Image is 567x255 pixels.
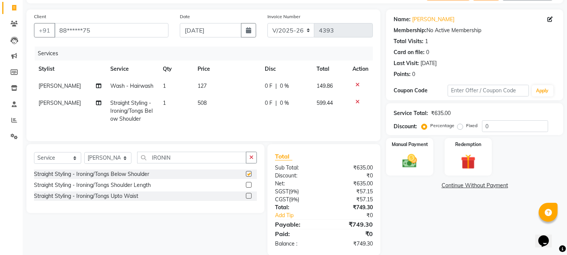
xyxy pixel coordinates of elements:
th: Qty [158,61,193,78]
div: ₹57.15 [324,196,379,204]
span: 508 [198,100,207,106]
div: Total: [269,204,324,211]
span: 0 F [265,82,272,90]
label: Invoice Number [267,13,300,20]
div: Discount: [394,123,417,131]
span: CGST [275,196,289,203]
input: Enter Offer / Coupon Code [448,85,528,96]
img: _cash.svg [398,152,422,169]
div: 1 [425,37,428,45]
img: _gift.svg [456,152,480,171]
div: Service Total: [394,109,428,117]
div: ₹0 [333,211,379,219]
label: Date [180,13,190,20]
span: 599.44 [317,100,333,106]
span: Straight Styling - Ironing/Tongs Below Shoulder [110,100,153,122]
th: Disc [260,61,312,78]
label: Manual Payment [392,141,428,148]
div: Card on file: [394,48,425,56]
span: [PERSON_NAME] [39,82,81,89]
div: Straight Styling - Ironing/Tongs Below Shoulder [34,170,149,178]
span: 9% [290,196,298,202]
div: Total Visits: [394,37,423,45]
a: [PERSON_NAME] [412,16,454,23]
span: 0 F [265,99,272,107]
th: Total [312,61,348,78]
span: 0 % [280,99,289,107]
div: Last Visit: [394,59,419,67]
th: Service [106,61,158,78]
div: Balance : [269,240,324,248]
div: 0 [412,70,415,78]
button: +91 [34,23,55,37]
span: 1 [163,100,166,106]
iframe: chat widget [535,225,559,247]
span: [PERSON_NAME] [39,100,81,106]
label: Redemption [455,141,481,148]
div: ₹749.30 [324,204,379,211]
label: Fixed [466,122,477,129]
th: Action [348,61,373,78]
div: ( ) [269,188,324,196]
div: ( ) [269,196,324,204]
div: ₹635.00 [324,180,379,188]
span: | [275,82,277,90]
div: No Active Membership [394,26,556,34]
div: Discount: [269,172,324,180]
label: Percentage [430,122,454,129]
div: Straight Styling - Ironing/Tongs Shoulder Length [34,181,151,189]
input: Search by Name/Mobile/Email/Code [54,23,168,37]
a: Add Tip [269,211,333,219]
div: Straight Styling - Ironing/Tongs Upto Waist [34,192,138,200]
div: ₹635.00 [324,164,379,172]
div: ₹749.30 [324,240,379,248]
div: Payable: [269,220,324,229]
span: 9% [290,188,297,194]
span: | [275,99,277,107]
span: 149.86 [317,82,333,89]
div: Coupon Code [394,87,448,95]
div: Name: [394,16,411,23]
div: Sub Total: [269,164,324,172]
span: 127 [198,82,207,89]
span: 1 [163,82,166,89]
th: Stylist [34,61,106,78]
span: SGST [275,188,289,195]
label: Client [34,13,46,20]
div: ₹749.30 [324,220,379,229]
input: Search or Scan [137,152,246,163]
span: Total [275,152,292,160]
div: Membership: [394,26,426,34]
div: [DATE] [420,59,437,67]
div: Points: [394,70,411,78]
span: Wash - Hairwash [110,82,153,89]
div: Paid: [269,229,324,238]
a: Continue Without Payment [388,182,562,190]
div: Net: [269,180,324,188]
span: 0 % [280,82,289,90]
div: ₹0 [324,229,379,238]
div: ₹0 [324,172,379,180]
div: ₹635.00 [431,109,451,117]
div: 0 [426,48,429,56]
button: Apply [532,85,553,96]
th: Price [193,61,260,78]
div: Services [35,47,379,61]
div: ₹57.15 [324,188,379,196]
